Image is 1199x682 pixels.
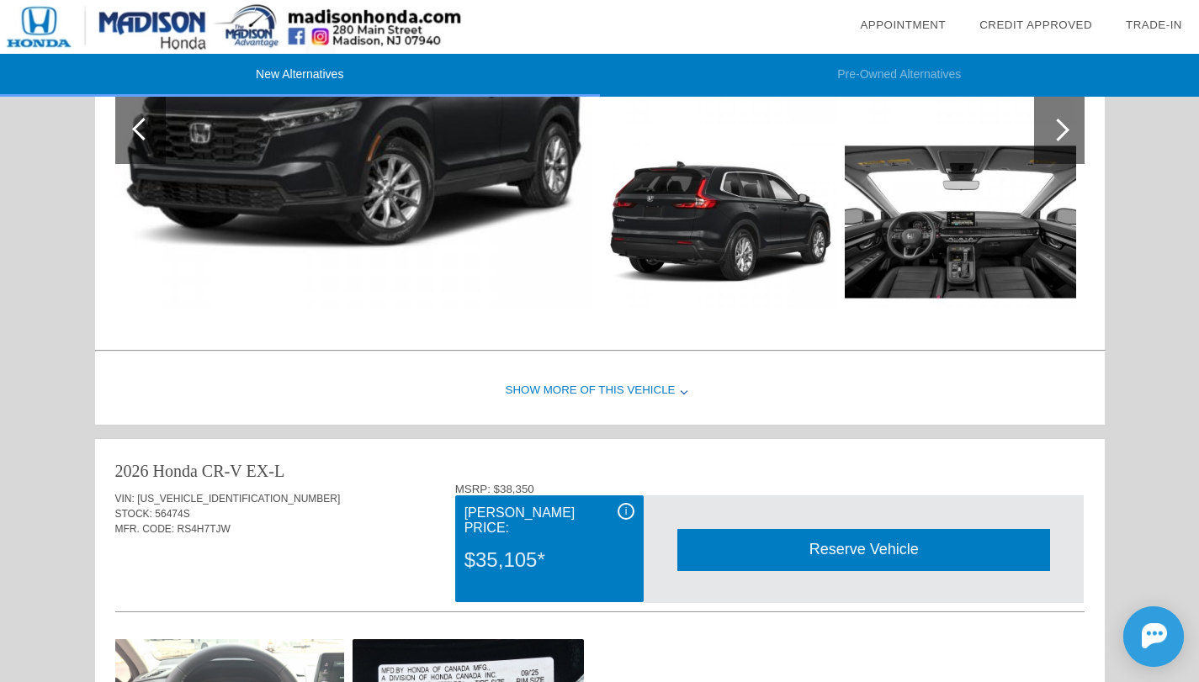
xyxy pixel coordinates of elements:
[845,135,1076,309] img: image.aspx
[115,508,152,520] span: STOCK:
[115,493,135,505] span: VIN:
[618,503,634,520] div: i
[115,523,175,535] span: MFR. CODE:
[115,562,1085,589] div: Quoted on [DATE] 10:57:39 PM
[155,508,189,520] span: 56474S
[455,483,1085,495] div: MSRP: $38,350
[115,459,242,483] div: 2026 Honda CR-V
[464,503,634,538] div: [PERSON_NAME] Price:
[605,135,836,309] img: image.aspx
[464,538,634,582] div: $35,105*
[979,19,1092,31] a: Credit Approved
[95,357,1105,425] div: Show More of this Vehicle
[247,459,285,483] div: EX-L
[178,523,231,535] span: RS4H7TJW
[1048,591,1199,682] iframe: Chat Assistance
[137,493,340,505] span: [US_VEHICLE_IDENTIFICATION_NUMBER]
[677,529,1050,570] div: Reserve Vehicle
[860,19,946,31] a: Appointment
[1126,19,1182,31] a: Trade-In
